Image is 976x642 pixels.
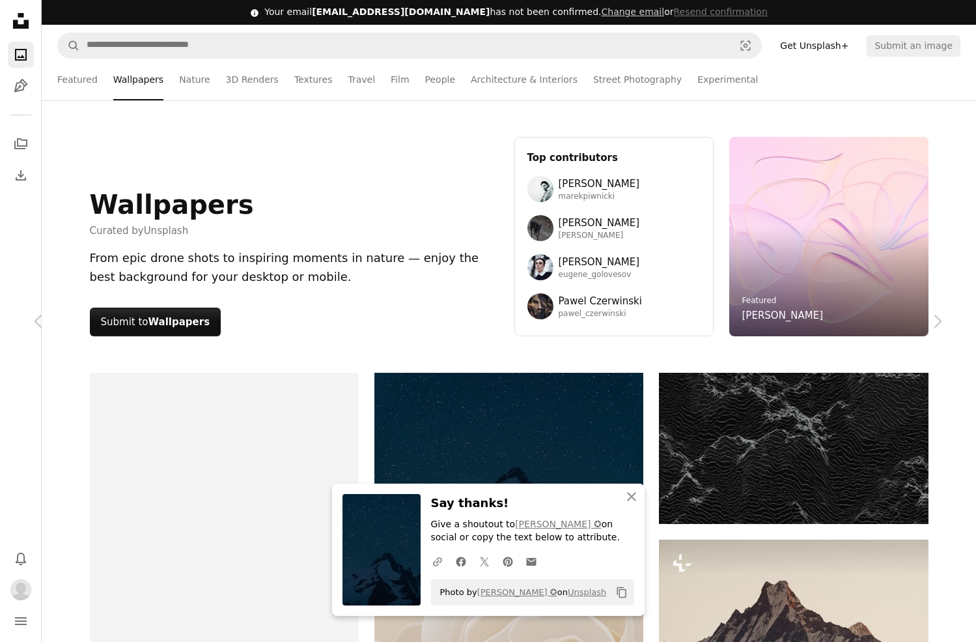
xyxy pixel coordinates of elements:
[527,176,553,202] img: Avatar of user Marek Piwnicki
[8,546,34,572] button: Notifications
[659,373,928,524] img: Abstract dark landscape with textured mountain peaks.
[312,7,490,17] span: [EMAIL_ADDRESS][DOMAIN_NAME]
[559,215,640,231] span: [PERSON_NAME]
[90,223,254,239] span: Curated by
[568,587,606,597] a: Unsplash
[673,6,767,19] button: Resend confirmation
[659,623,928,635] a: the top of a mountain is silhouetted against a gray sky
[264,6,768,19] div: Your email has not been confirmed.
[527,150,701,166] h3: Top contributors
[473,548,496,574] a: Share on Twitter
[226,59,279,100] a: 3D Renders
[559,176,640,192] span: [PERSON_NAME]
[559,293,642,309] span: Pawel Czerwinski
[520,548,543,574] a: Share over email
[559,254,640,270] span: [PERSON_NAME]
[593,59,682,100] a: Street Photography
[8,162,34,188] a: Download History
[559,231,640,241] span: [PERSON_NAME]
[611,581,633,604] button: Copy to clipboard
[348,59,375,100] a: Travel
[434,582,607,603] span: Photo by on
[867,35,960,56] button: Submit an image
[527,254,553,280] img: Avatar of user Eugene Golovesov
[742,308,824,323] a: [PERSON_NAME]
[527,176,701,202] a: Avatar of user Marek Piwnicki[PERSON_NAME]marekpiwnicki
[57,33,762,59] form: Find visuals sitewide
[90,189,254,220] h1: Wallpapers
[8,608,34,634] button: Menu
[374,457,643,469] a: Snowy mountain peak under a starry night sky
[57,59,98,100] a: Featured
[449,548,473,574] a: Share on Facebook
[8,577,34,603] button: Profile
[772,35,856,56] a: Get Unsplash+
[179,59,210,100] a: Nature
[601,7,767,17] span: or
[431,494,634,513] h3: Say thanks!
[58,33,80,58] button: Search Unsplash
[697,59,758,100] a: Experimental
[559,309,642,319] span: pawel_czerwinski
[90,308,221,336] button: Submit to Wallpapers
[601,7,664,17] a: Change email
[148,316,210,328] strong: Wallpapers
[477,587,557,597] a: [PERSON_NAME] ✪
[10,579,31,600] img: Avatar of user Zihao WU
[8,42,34,68] a: Photos
[8,131,34,157] a: Collections
[294,59,333,100] a: Textures
[527,293,701,319] a: Avatar of user Pawel CzerwinskiPawel Czerwinskipawel_czerwinski
[144,225,189,237] a: Unsplash
[527,254,701,280] a: Avatar of user Eugene Golovesov[PERSON_NAME]eugene_golovesov
[391,59,409,100] a: Film
[8,73,34,99] a: Illustrations
[374,373,643,553] img: Snowy mountain peak under a starry night sky
[559,270,640,280] span: eugene_golovesov
[898,259,976,384] a: Next
[527,215,701,241] a: Avatar of user Wolfgang Hasselmann[PERSON_NAME][PERSON_NAME]
[515,519,601,529] a: [PERSON_NAME] ✪
[527,293,553,319] img: Avatar of user Pawel Czerwinski
[730,33,761,58] button: Visual search
[527,215,553,241] img: Avatar of user Wolfgang Hasselmann
[431,518,634,544] p: Give a shoutout to on social or copy the text below to attribute.
[496,548,520,574] a: Share on Pinterest
[559,192,640,202] span: marekpiwnicki
[742,296,777,305] a: Featured
[90,249,499,287] div: From epic drone shots to inspiring moments in nature — enjoy the best background for your desktop...
[425,59,456,100] a: People
[659,443,928,454] a: Abstract dark landscape with textured mountain peaks.
[471,59,578,100] a: Architecture & Interiors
